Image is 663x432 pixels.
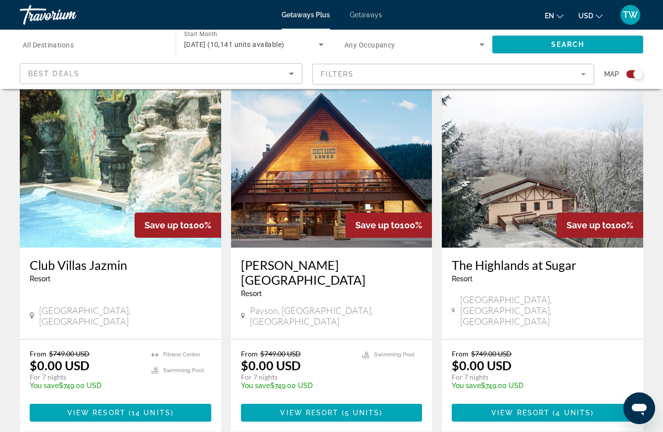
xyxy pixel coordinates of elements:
span: ( ) [550,409,594,417]
span: You save [30,382,59,389]
span: You save [452,382,481,389]
span: [DATE] (10,141 units available) [184,41,284,48]
span: ( ) [126,409,174,417]
img: 1830O01L.jpg [20,89,221,248]
span: Swimming Pool [163,367,204,374]
span: 4 units [556,409,591,417]
span: Save up to [567,220,611,230]
span: From [30,349,47,358]
span: Resort [241,290,262,298]
span: View Resort [67,409,126,417]
span: $749.00 USD [49,349,90,358]
span: View Resort [280,409,338,417]
p: $749.00 USD [30,382,142,389]
p: $749.00 USD [241,382,353,389]
span: Save up to [355,220,400,230]
a: The Highlands at Sugar [452,258,633,272]
span: From [241,349,258,358]
p: For 7 nights [452,373,623,382]
span: Resort [30,275,50,283]
p: For 7 nights [30,373,142,382]
span: ( ) [339,409,383,417]
button: Change language [545,8,564,23]
button: View Resort(4 units) [452,404,633,422]
span: TW [623,10,638,20]
div: 100% [345,213,432,238]
span: $749.00 USD [471,349,512,358]
p: For 7 nights [241,373,353,382]
span: Start Month [184,31,217,38]
iframe: Button to launch messaging window [623,392,655,424]
span: Map [604,67,619,81]
p: $0.00 USD [30,358,90,373]
span: en [545,12,554,20]
mat-select: Sort by [28,68,294,80]
p: $749.00 USD [452,382,623,389]
button: View Resort(14 units) [30,404,211,422]
span: Best Deals [28,70,80,78]
span: [GEOGRAPHIC_DATA], [GEOGRAPHIC_DATA] [39,305,211,327]
p: $0.00 USD [452,358,512,373]
a: [PERSON_NAME][GEOGRAPHIC_DATA] [241,258,423,287]
a: Club Villas Jazmin [30,258,211,272]
div: 100% [135,213,221,238]
button: Change currency [578,8,603,23]
span: From [452,349,469,358]
a: Getaways Plus [282,11,330,19]
span: Swimming Pool [374,351,415,358]
a: Getaways [350,11,382,19]
span: $749.00 USD [260,349,301,358]
span: Search [551,41,585,48]
span: Payson, [GEOGRAPHIC_DATA], [GEOGRAPHIC_DATA] [250,305,423,327]
span: Resort [452,275,473,283]
span: 5 units [345,409,380,417]
span: All Destinations [23,41,74,49]
button: Filter [312,63,595,85]
span: Any Occupancy [344,41,395,49]
a: Travorium [20,2,119,28]
span: You save [241,382,270,389]
span: USD [578,12,593,20]
div: 100% [557,213,643,238]
p: $0.00 USD [241,358,301,373]
button: Search [492,36,643,53]
span: View Resort [491,409,550,417]
button: User Menu [617,4,643,25]
img: 2518E01X.jpg [442,89,643,248]
span: Fitness Center [163,351,200,358]
span: 14 units [132,409,171,417]
img: 3986E01L.jpg [231,89,432,248]
button: View Resort(5 units) [241,404,423,422]
span: [GEOGRAPHIC_DATA], [GEOGRAPHIC_DATA], [GEOGRAPHIC_DATA] [460,294,633,327]
span: Save up to [144,220,189,230]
